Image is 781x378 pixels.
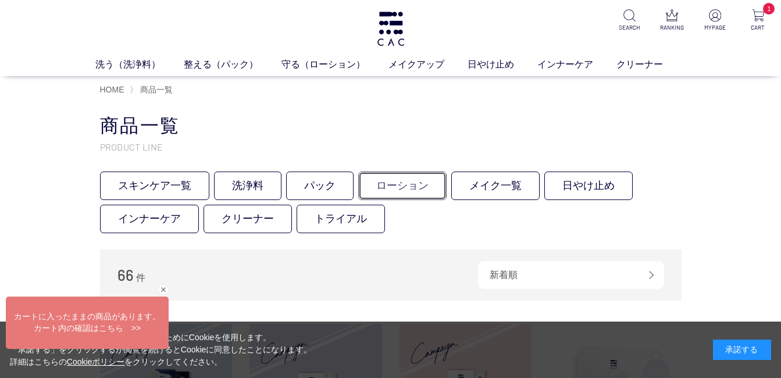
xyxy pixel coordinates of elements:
[67,357,125,366] a: Cookieポリシー
[100,172,209,200] a: スキンケア一覧
[658,9,686,32] a: RANKING
[281,58,388,72] a: 守る（ローション）
[544,172,633,200] a: 日やけ止め
[100,205,199,233] a: インナーケア
[468,58,537,72] a: 日やけ止め
[537,58,616,72] a: インナーケア
[117,266,134,284] span: 66
[297,205,385,233] a: トライアル
[136,273,145,283] span: 件
[701,9,729,32] a: MYPAGE
[763,3,775,15] span: 1
[701,23,729,32] p: MYPAGE
[358,172,447,200] a: ローション
[204,205,292,233] a: クリーナー
[616,58,686,72] a: クリーナー
[388,58,468,72] a: メイクアップ
[615,9,643,32] a: SEARCH
[744,23,772,32] p: CART
[615,23,643,32] p: SEARCH
[100,113,682,138] h1: 商品一覧
[451,172,540,200] a: メイク一覧
[214,172,281,200] a: 洗浄料
[713,340,771,360] div: 承諾する
[658,23,686,32] p: RANKING
[376,12,406,46] img: logo
[100,85,124,94] a: HOME
[184,58,281,72] a: 整える（パック）
[130,84,176,95] li: 〉
[744,9,772,32] a: 1 CART
[95,58,184,72] a: 洗う（洗浄料）
[100,141,682,153] p: PRODUCT LINE
[478,261,664,289] div: 新着順
[138,85,173,94] a: 商品一覧
[140,85,173,94] span: 商品一覧
[286,172,354,200] a: パック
